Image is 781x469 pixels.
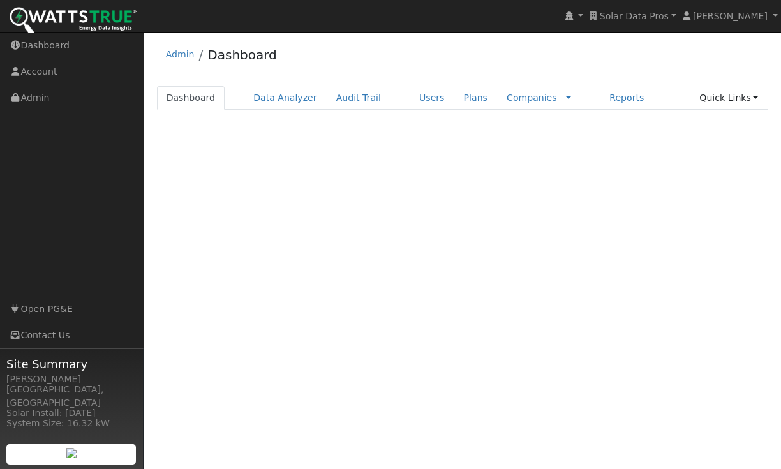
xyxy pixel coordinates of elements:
[6,383,137,410] div: [GEOGRAPHIC_DATA], [GEOGRAPHIC_DATA]
[157,86,225,110] a: Dashboard
[166,49,195,59] a: Admin
[6,417,137,430] div: System Size: 16.32 kW
[690,86,768,110] a: Quick Links
[410,86,454,110] a: Users
[454,86,497,110] a: Plans
[6,355,137,373] span: Site Summary
[6,406,137,420] div: Solar Install: [DATE]
[244,86,327,110] a: Data Analyzer
[507,93,557,103] a: Companies
[693,11,768,21] span: [PERSON_NAME]
[207,47,277,63] a: Dashboard
[66,448,77,458] img: retrieve
[600,86,653,110] a: Reports
[600,11,669,21] span: Solar Data Pros
[327,86,390,110] a: Audit Trail
[6,373,137,386] div: [PERSON_NAME]
[10,7,137,36] img: WattsTrue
